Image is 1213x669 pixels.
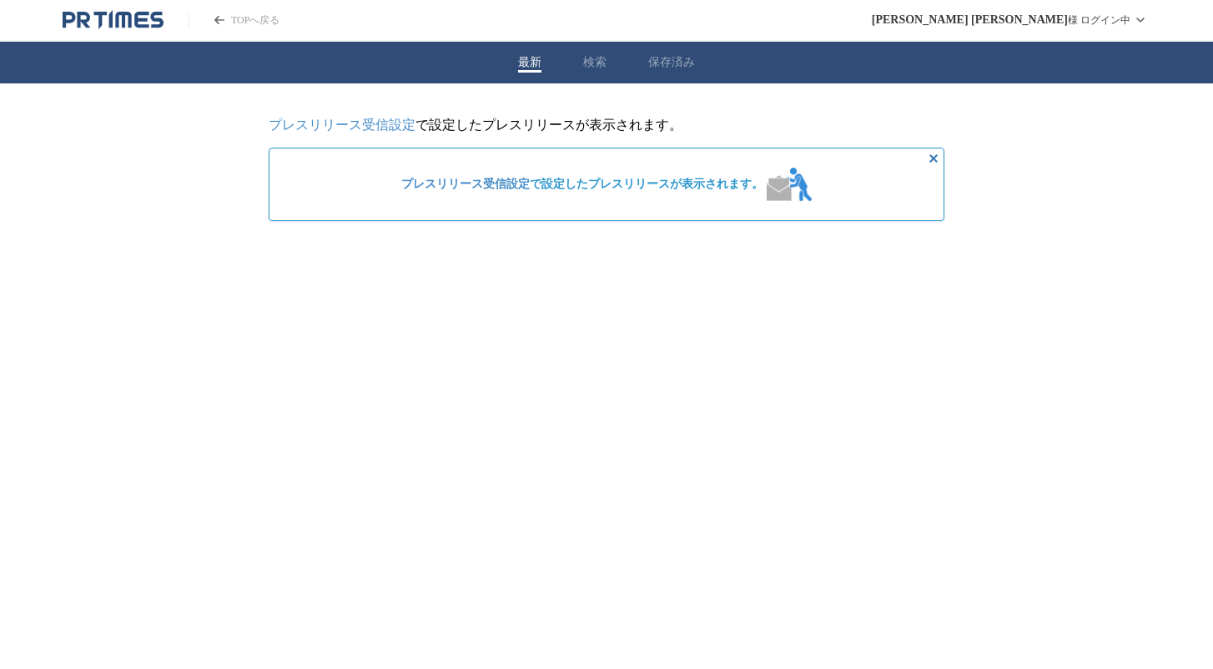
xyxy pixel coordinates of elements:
button: 保存済み [648,55,695,70]
button: 検索 [583,55,606,70]
a: プレスリリース受信設定 [269,118,415,132]
span: で設定したプレスリリースが表示されます。 [401,177,763,192]
p: で設定したプレスリリースが表示されます。 [269,117,944,134]
a: PR TIMESのトップページはこちら [189,13,279,28]
a: PR TIMESのトップページはこちら [63,10,164,30]
a: プレスリリース受信設定 [401,178,530,190]
button: 非表示にする [924,148,944,169]
button: 最新 [518,55,541,70]
span: [PERSON_NAME] [PERSON_NAME] [872,13,1068,27]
